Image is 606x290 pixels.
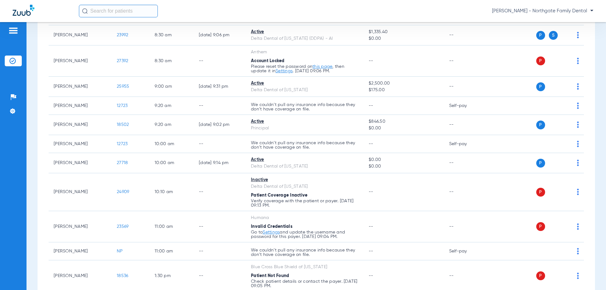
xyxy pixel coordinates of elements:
[444,77,487,97] td: --
[117,224,128,229] span: 23569
[49,115,112,135] td: [PERSON_NAME]
[577,103,579,109] img: group-dot-blue.svg
[251,157,359,163] div: Active
[536,159,545,168] span: P
[251,80,359,87] div: Active
[194,97,246,115] td: --
[369,224,373,229] span: --
[150,77,194,97] td: 9:00 AM
[150,242,194,260] td: 11:00 AM
[194,45,246,77] td: --
[251,35,359,42] div: Delta Dental of [US_STATE] (DDPA) - AI
[251,163,359,170] div: Delta Dental of [US_STATE]
[117,84,129,89] span: 25955
[117,59,128,63] span: 27392
[369,104,373,108] span: --
[117,122,129,127] span: 18502
[49,45,112,77] td: [PERSON_NAME]
[536,82,545,91] span: P
[577,273,579,279] img: group-dot-blue.svg
[150,211,194,242] td: 11:00 AM
[194,77,246,97] td: [DATE] 9:31 PM
[117,274,128,278] span: 18536
[444,211,487,242] td: --
[369,29,439,35] span: $1,335.40
[577,83,579,90] img: group-dot-blue.svg
[117,142,128,146] span: 12723
[577,189,579,195] img: group-dot-blue.svg
[117,161,128,165] span: 27718
[577,248,579,254] img: group-dot-blue.svg
[536,56,545,65] span: P
[536,222,545,231] span: P
[369,118,439,125] span: $846.50
[251,177,359,183] div: Inactive
[49,77,112,97] td: [PERSON_NAME]
[369,59,373,63] span: --
[150,25,194,45] td: 8:30 AM
[150,97,194,115] td: 9:20 AM
[194,25,246,45] td: [DATE] 9:06 PM
[251,103,359,111] p: We couldn’t pull any insurance info because they don’t have coverage on file.
[49,97,112,115] td: [PERSON_NAME]
[263,230,280,234] a: Settings
[369,35,439,42] span: $0.00
[536,31,545,40] span: P
[536,188,545,197] span: P
[369,274,373,278] span: --
[369,157,439,163] span: $0.00
[369,125,439,132] span: $0.00
[251,141,359,150] p: We couldn’t pull any insurance info because they don’t have coverage on file.
[251,183,359,190] div: Delta Dental of [US_STATE]
[251,264,359,270] div: Blue Cross Blue Shield of [US_STATE]
[251,193,307,198] span: Patient Coverage Inactive
[13,5,34,16] img: Zuub Logo
[577,58,579,64] img: group-dot-blue.svg
[251,248,359,257] p: We couldn’t pull any insurance info because they don’t have coverage on file.
[444,97,487,115] td: Self-pay
[49,211,112,242] td: [PERSON_NAME]
[251,87,359,93] div: Delta Dental of [US_STATE]
[444,242,487,260] td: Self-pay
[194,211,246,242] td: --
[49,173,112,211] td: [PERSON_NAME]
[251,274,289,278] span: Patient Not Found
[536,121,545,129] span: P
[536,271,545,280] span: P
[49,135,112,153] td: [PERSON_NAME]
[276,69,293,73] a: Settings
[577,160,579,166] img: group-dot-blue.svg
[194,115,246,135] td: [DATE] 9:02 PM
[251,29,359,35] div: Active
[444,45,487,77] td: --
[251,118,359,125] div: Active
[150,135,194,153] td: 10:00 AM
[150,173,194,211] td: 10:10 AM
[150,153,194,173] td: 10:00 AM
[117,33,128,37] span: 23992
[577,223,579,230] img: group-dot-blue.svg
[577,32,579,38] img: group-dot-blue.svg
[444,153,487,173] td: --
[444,25,487,45] td: --
[369,87,439,93] span: $175.00
[251,59,285,63] span: Account Locked
[117,190,129,194] span: 24909
[82,8,88,14] img: Search Icon
[49,25,112,45] td: [PERSON_NAME]
[251,224,293,229] span: Invalid Credentials
[492,8,593,14] span: [PERSON_NAME] - Northgate Family Dental
[549,31,558,40] span: S
[49,153,112,173] td: [PERSON_NAME]
[251,199,359,208] p: Verify coverage with the patient or payer. [DATE] 09:13 PM.
[194,173,246,211] td: --
[49,242,112,260] td: [PERSON_NAME]
[117,249,123,253] span: NP
[577,121,579,128] img: group-dot-blue.svg
[251,125,359,132] div: Principal
[251,279,359,288] p: Check patient details or contact the payer. [DATE] 09:05 PM.
[251,230,359,239] p: Go to and update the username and password for this payer. [DATE] 09:04 PM.
[251,64,359,73] p: Please reset the password on , then update it in . [DATE] 09:06 PM.
[369,142,373,146] span: --
[150,115,194,135] td: 9:20 AM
